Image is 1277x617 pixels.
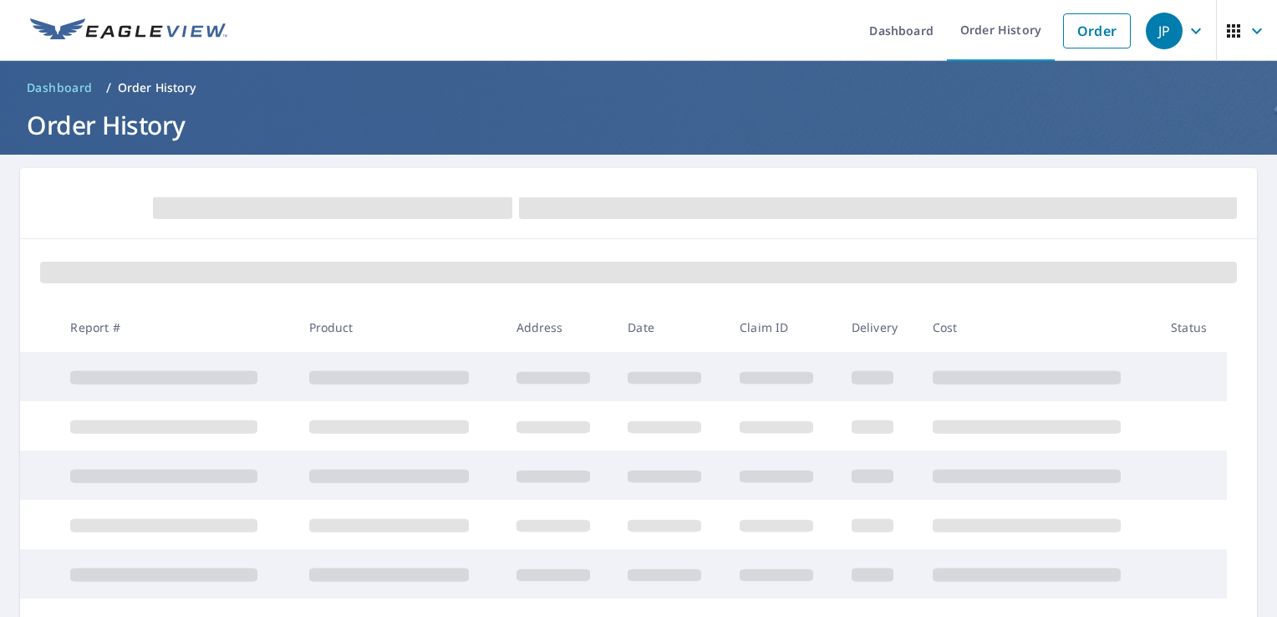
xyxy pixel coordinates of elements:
th: Product [296,303,503,352]
h1: Order History [20,108,1257,142]
th: Claim ID [726,303,838,352]
p: Order History [118,79,196,96]
th: Address [503,303,615,352]
th: Report # [57,303,295,352]
div: JP [1146,13,1183,49]
th: Delivery [838,303,919,352]
a: Order [1063,13,1131,48]
a: Dashboard [20,74,99,101]
nav: breadcrumb [20,74,1257,101]
img: EV Logo [30,18,227,43]
th: Cost [919,303,1157,352]
li: / [106,78,111,98]
th: Status [1157,303,1227,352]
th: Date [614,303,726,352]
span: Dashboard [27,79,93,96]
